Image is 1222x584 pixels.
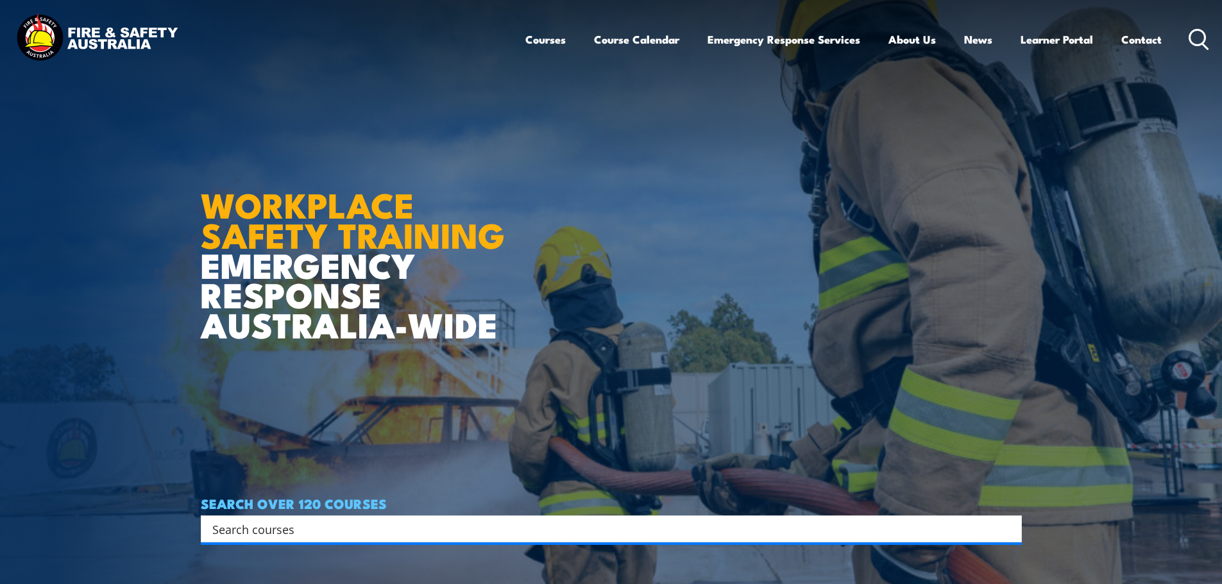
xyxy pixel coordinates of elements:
[201,157,514,339] h1: EMERGENCY RESPONSE AUSTRALIA-WIDE
[964,22,992,56] a: News
[1121,22,1162,56] a: Contact
[201,496,1022,510] h4: SEARCH OVER 120 COURSES
[201,177,505,260] strong: WORKPLACE SAFETY TRAINING
[215,520,996,538] form: Search form
[888,22,936,56] a: About Us
[594,22,679,56] a: Course Calendar
[525,22,566,56] a: Courses
[212,519,994,538] input: Search input
[999,520,1017,538] button: Search magnifier button
[1021,22,1093,56] a: Learner Portal
[708,22,860,56] a: Emergency Response Services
